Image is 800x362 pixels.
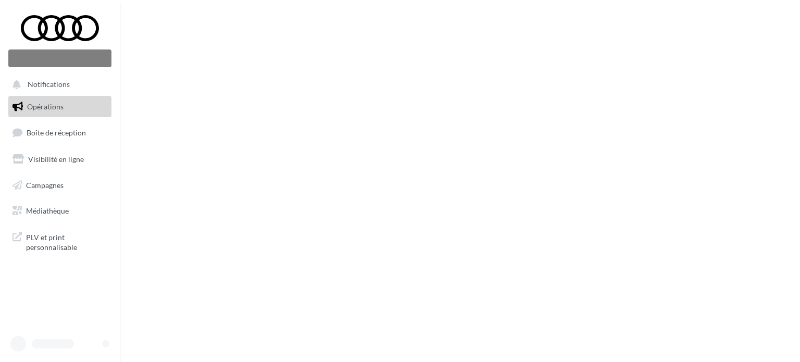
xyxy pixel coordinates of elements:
span: Boîte de réception [27,128,86,137]
span: Médiathèque [26,206,69,215]
a: PLV et print personnalisable [6,226,114,257]
a: Visibilité en ligne [6,148,114,170]
div: Nouvelle campagne [8,49,111,67]
span: PLV et print personnalisable [26,230,107,253]
a: Boîte de réception [6,121,114,144]
a: Médiathèque [6,200,114,222]
span: Visibilité en ligne [28,155,84,164]
span: Opérations [27,102,64,111]
span: Notifications [28,80,70,89]
span: Campagnes [26,180,64,189]
a: Opérations [6,96,114,118]
a: Campagnes [6,174,114,196]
